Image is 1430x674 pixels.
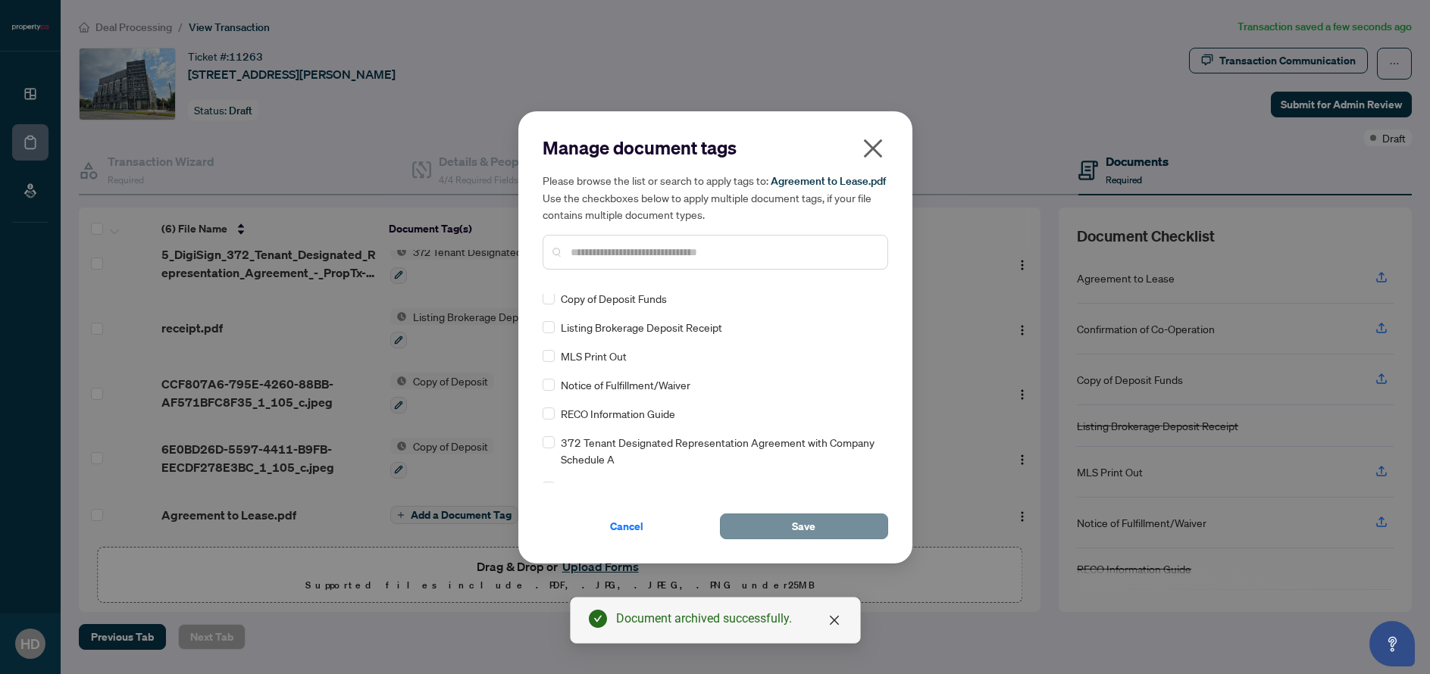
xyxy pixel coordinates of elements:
button: Save [720,513,888,539]
span: Notice of Fulfillment/Waiver [561,376,690,393]
span: close [828,614,840,626]
span: Listing Brokerage Deposit Receipt [561,319,722,335]
span: close [861,136,885,161]
span: RECO Information Guide [561,405,675,422]
span: MLS Print Out [561,348,627,364]
span: check-circle [589,610,607,628]
button: Cancel [543,513,711,539]
span: Cancel [610,514,643,538]
span: 1st page of APS [561,479,637,496]
span: Copy of Deposit Funds [561,290,667,307]
span: 372 Tenant Designated Representation Agreement with Company Schedule A [561,434,879,467]
div: Document archived successfully. [616,610,842,628]
span: Save [792,514,815,538]
h2: Manage document tags [543,136,888,160]
h5: Please browse the list or search to apply tags to: Use the checkboxes below to apply multiple doc... [543,172,888,223]
span: Agreement to Lease.pdf [771,174,886,188]
button: Open asap [1369,621,1415,666]
a: Close [826,612,843,629]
